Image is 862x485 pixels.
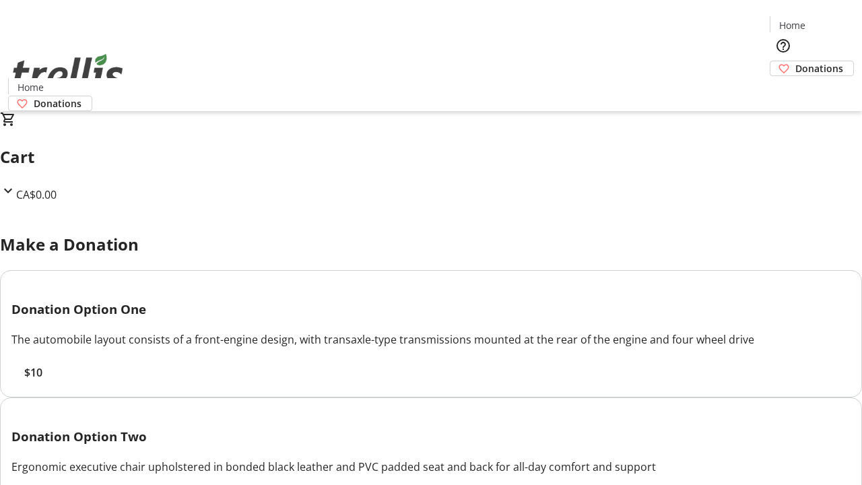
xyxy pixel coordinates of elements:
a: Donations [770,61,854,76]
span: $10 [24,364,42,381]
span: Home [18,80,44,94]
a: Donations [8,96,92,111]
button: $10 [11,364,55,381]
span: Home [779,18,805,32]
span: Donations [795,61,843,75]
h3: Donation Option Two [11,427,851,446]
span: Donations [34,96,81,110]
span: CA$0.00 [16,187,57,202]
img: Orient E2E Organization bFzNIgylTv's Logo [8,39,128,106]
a: Home [770,18,814,32]
button: Help [770,32,797,59]
h3: Donation Option One [11,300,851,319]
button: Cart [770,76,797,103]
a: Home [9,80,52,94]
div: Ergonomic executive chair upholstered in bonded black leather and PVC padded seat and back for al... [11,459,851,475]
div: The automobile layout consists of a front-engine design, with transaxle-type transmissions mounte... [11,331,851,348]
